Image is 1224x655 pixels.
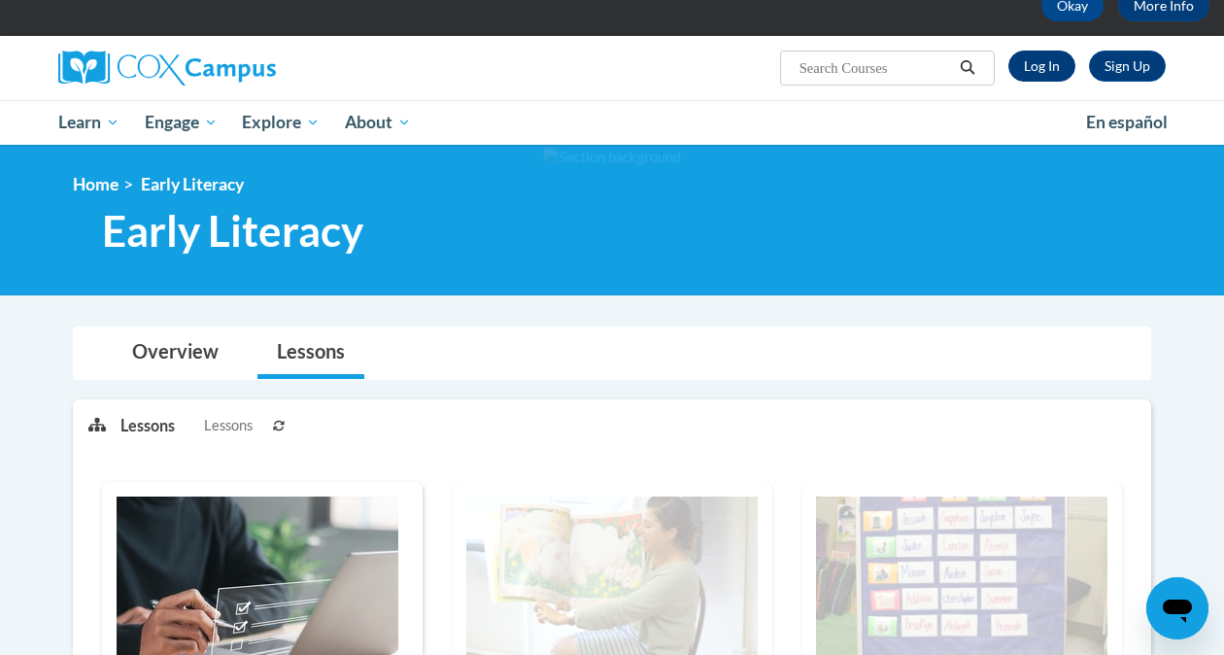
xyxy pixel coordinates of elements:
[1008,51,1075,82] a: Log In
[1146,577,1208,639] iframe: Button to launch messaging window
[332,100,424,145] a: About
[102,205,363,257] span: Early Literacy
[543,147,681,168] img: Section background
[798,56,953,80] input: Search Courses
[1089,51,1166,82] a: Register
[46,100,132,145] a: Learn
[141,174,244,194] span: Early Literacy
[58,51,408,86] a: Cox Campus
[120,415,175,436] p: Lessons
[1073,102,1180,143] a: En español
[204,415,253,436] span: Lessons
[113,327,238,379] a: Overview
[73,174,119,194] a: Home
[132,100,230,145] a: Engage
[1086,112,1168,132] span: En español
[229,100,332,145] a: Explore
[345,111,411,134] span: About
[44,100,1180,145] div: Main menu
[242,111,320,134] span: Explore
[257,327,364,379] a: Lessons
[953,56,982,80] button: Search
[145,111,218,134] span: Engage
[58,51,276,86] img: Cox Campus
[58,111,119,134] span: Learn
